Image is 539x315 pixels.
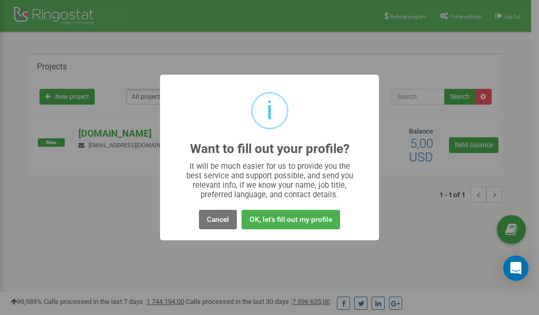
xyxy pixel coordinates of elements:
[199,210,237,229] button: Cancel
[181,161,358,199] div: It will be much easier for us to provide you the best service and support possible, and send you ...
[190,142,350,156] h2: Want to fill out your profile?
[242,210,340,229] button: OK, let's fill out my profile
[266,94,273,128] div: i
[503,256,528,281] div: Open Intercom Messenger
